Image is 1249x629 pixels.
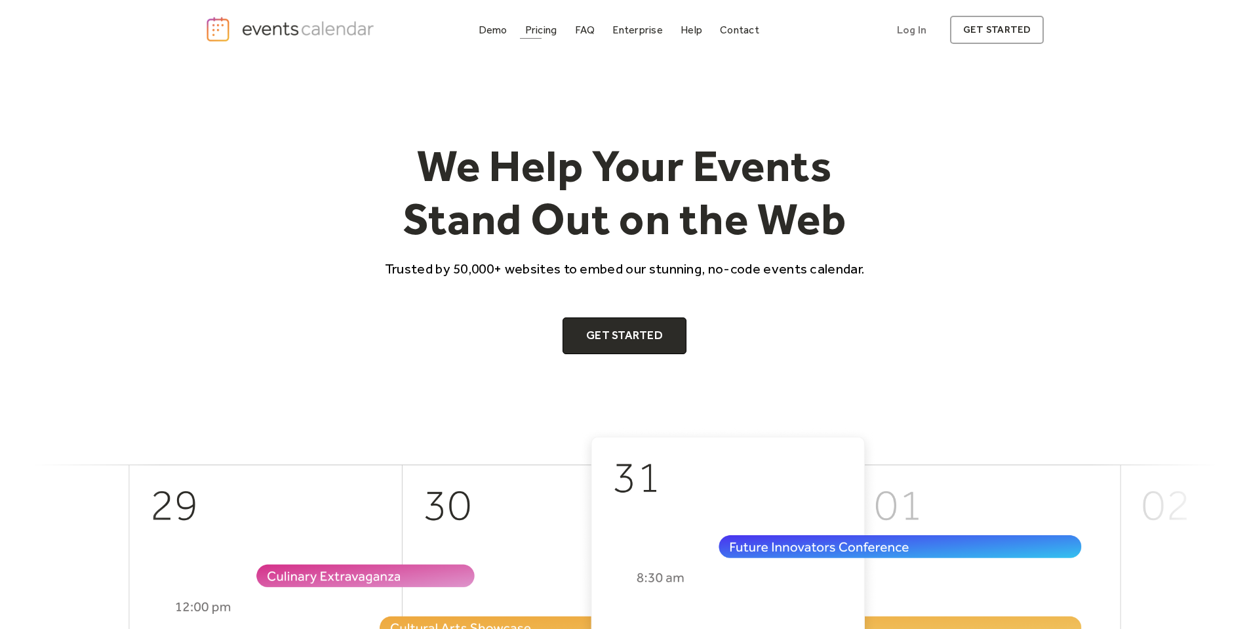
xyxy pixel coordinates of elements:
div: Enterprise [612,26,662,33]
div: Contact [720,26,759,33]
a: Help [675,21,707,39]
div: Demo [479,26,507,33]
div: Pricing [525,26,557,33]
a: home [205,16,378,43]
a: Enterprise [607,21,667,39]
div: Help [681,26,702,33]
a: Contact [715,21,764,39]
a: get started [950,16,1044,44]
a: Log In [884,16,940,44]
p: Trusted by 50,000+ websites to embed our stunning, no-code events calendar. [373,259,877,278]
a: Get Started [563,317,686,354]
h1: We Help Your Events Stand Out on the Web [373,139,877,246]
a: Pricing [520,21,563,39]
a: Demo [473,21,513,39]
a: FAQ [570,21,601,39]
div: FAQ [575,26,595,33]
